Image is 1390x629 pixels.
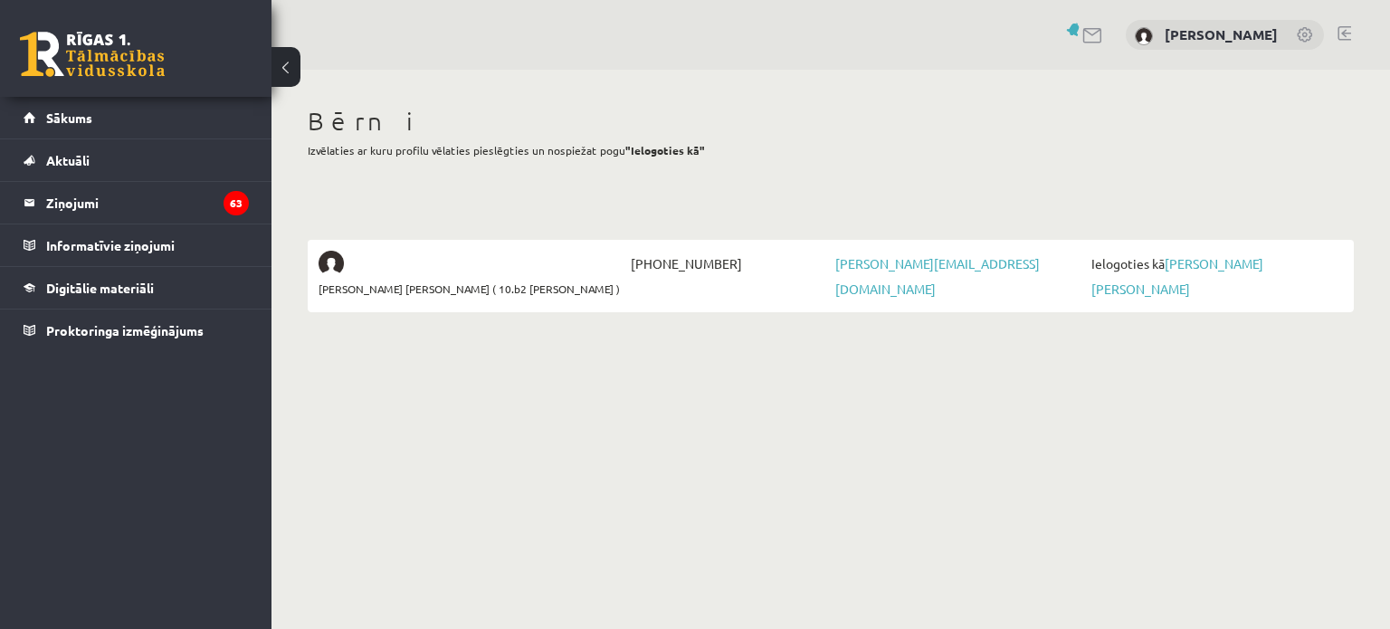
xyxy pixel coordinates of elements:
[224,191,249,215] i: 63
[24,224,249,266] a: Informatīvie ziņojumi
[308,106,1354,137] h1: Bērni
[24,310,249,351] a: Proktoringa izmēģinājums
[46,322,204,338] span: Proktoringa izmēģinājums
[46,182,249,224] legend: Ziņojumi
[835,255,1040,297] a: [PERSON_NAME][EMAIL_ADDRESS][DOMAIN_NAME]
[24,267,249,309] a: Digitālie materiāli
[308,142,1354,158] p: Izvēlaties ar kuru profilu vēlaties pieslēgties un nospiežat pogu
[625,143,705,157] b: "Ielogoties kā"
[46,110,92,126] span: Sākums
[24,139,249,181] a: Aktuāli
[319,276,620,301] span: [PERSON_NAME] [PERSON_NAME] ( 10.b2 [PERSON_NAME] )
[1135,27,1153,45] img: Sarmīte Legzdiņa
[1165,25,1278,43] a: [PERSON_NAME]
[46,224,249,266] legend: Informatīvie ziņojumi
[626,251,831,276] span: [PHONE_NUMBER]
[24,182,249,224] a: Ziņojumi63
[46,152,90,168] span: Aktuāli
[20,32,165,77] a: Rīgas 1. Tālmācības vidusskola
[319,251,344,276] img: Daniels Legzdiņš
[46,280,154,296] span: Digitālie materiāli
[1091,255,1263,297] a: [PERSON_NAME] [PERSON_NAME]
[24,97,249,138] a: Sākums
[1087,251,1343,301] span: Ielogoties kā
